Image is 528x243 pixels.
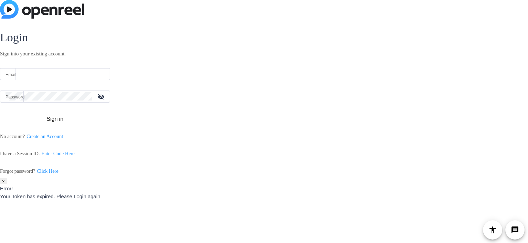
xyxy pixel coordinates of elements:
[47,115,64,123] span: Sign in
[26,134,63,139] a: Create an Account
[5,95,25,99] mat-label: Password
[37,168,58,174] a: Click Here
[488,226,497,234] mat-icon: accessibility
[93,92,110,102] mat-icon: visibility_off
[2,179,5,184] span: ×
[5,72,16,77] mat-label: Email
[41,151,75,156] a: Enter Code Here
[511,226,519,234] mat-icon: message
[5,70,104,78] input: Enter Email Address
